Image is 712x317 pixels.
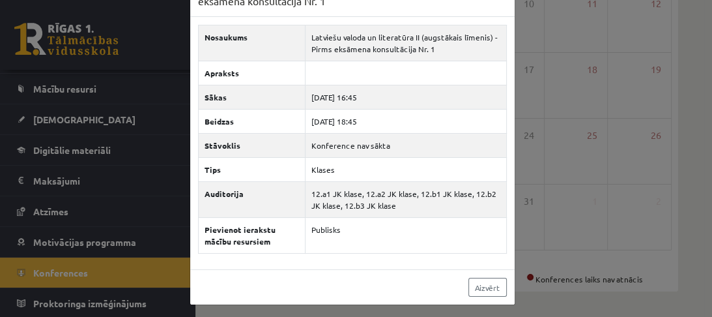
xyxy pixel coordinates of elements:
[198,182,305,218] th: Auditorija
[198,218,305,254] th: Pievienot ierakstu mācību resursiem
[305,134,506,158] td: Konference nav sākta
[198,158,305,182] th: Tips
[198,61,305,85] th: Apraksts
[198,25,305,61] th: Nosaukums
[305,25,506,61] td: Latviešu valoda un literatūra II (augstākais līmenis) - Pirms eksāmena konsultācija Nr. 1
[305,182,506,218] td: 12.a1 JK klase, 12.a2 JK klase, 12.b1 JK klase, 12.b2 JK klase, 12.b3 JK klase
[305,85,506,110] td: [DATE] 16:45
[198,134,305,158] th: Stāvoklis
[305,158,506,182] td: Klases
[198,85,305,110] th: Sākas
[468,278,507,297] a: Aizvērt
[198,110,305,134] th: Beidzas
[305,110,506,134] td: [DATE] 18:45
[305,218,506,254] td: Publisks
